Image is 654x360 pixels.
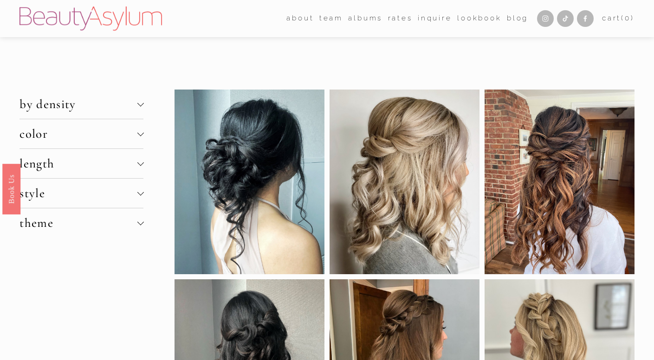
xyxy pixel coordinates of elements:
span: team [319,12,343,25]
span: about [286,12,314,25]
a: 0 items in cart [602,12,635,25]
a: TikTok [557,10,574,27]
span: length [19,156,137,171]
span: style [19,186,137,201]
button: by density [19,90,143,119]
a: folder dropdown [286,12,314,26]
a: albums [348,12,382,26]
span: ( ) [621,14,634,22]
a: Lookbook [457,12,502,26]
a: Instagram [537,10,554,27]
a: Inquire [418,12,452,26]
a: Blog [507,12,528,26]
button: style [19,179,143,208]
button: length [19,149,143,178]
span: by density [19,96,137,112]
span: theme [19,215,137,231]
button: theme [19,208,143,238]
button: color [19,119,143,148]
img: Beauty Asylum | Bridal Hair &amp; Makeup Charlotte &amp; Atlanta [19,6,162,31]
a: folder dropdown [319,12,343,26]
a: Book Us [2,164,20,214]
span: 0 [625,14,631,22]
span: color [19,126,137,141]
a: Facebook [577,10,594,27]
a: Rates [388,12,413,26]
